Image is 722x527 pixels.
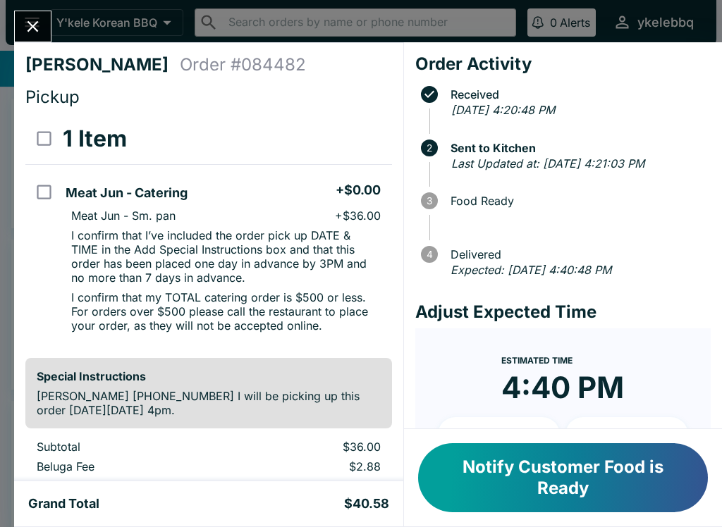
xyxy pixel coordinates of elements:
h5: Meat Jun - Catering [66,185,188,201]
p: Beluga Fee [37,459,221,473]
span: Pickup [25,87,80,107]
h4: Adjust Expected Time [415,302,711,323]
p: + $36.00 [335,209,381,223]
p: $36.00 [243,440,381,454]
p: Subtotal [37,440,221,454]
table: orders table [25,440,392,519]
span: Sent to Kitchen [443,142,711,154]
h4: Order # 084482 [180,54,306,75]
time: 4:40 PM [501,369,624,406]
text: 2 [427,142,432,154]
h5: + $0.00 [336,182,381,199]
em: Last Updated at: [DATE] 4:21:03 PM [451,156,644,170]
button: Notify Customer Food is Ready [418,443,708,512]
text: 3 [427,195,432,206]
span: Estimated Time [501,355,573,366]
h4: [PERSON_NAME] [25,54,180,75]
text: 4 [426,249,432,260]
em: Expected: [DATE] 4:40:48 PM [451,263,611,277]
p: $2.88 [243,459,381,473]
h4: Order Activity [415,54,711,75]
span: Food Ready [443,194,711,207]
button: Close [15,11,51,42]
button: + 20 [565,417,688,452]
h5: $40.58 [344,495,389,512]
h5: Grand Total [28,495,99,512]
p: Meat Jun - Sm. pan [71,209,176,223]
p: [PERSON_NAME] [PHONE_NUMBER] I will be picking up this order [DATE][DATE] 4pm. [37,389,381,417]
p: $0.00 [243,479,381,493]
h3: 1 Item [63,125,127,153]
p: I confirm that I’ve included the order pick up DATE & TIME in the Add Special Instructions box an... [71,228,380,285]
p: Restaurant Fee [37,479,221,493]
p: I confirm that my TOTAL catering order is $500 or less. For orders over $500 please call the rest... [71,290,380,333]
span: Delivered [443,248,711,261]
span: Received [443,88,711,101]
table: orders table [25,113,392,347]
h6: Special Instructions [37,369,381,383]
button: + 10 [438,417,561,452]
em: [DATE] 4:20:48 PM [451,103,555,117]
